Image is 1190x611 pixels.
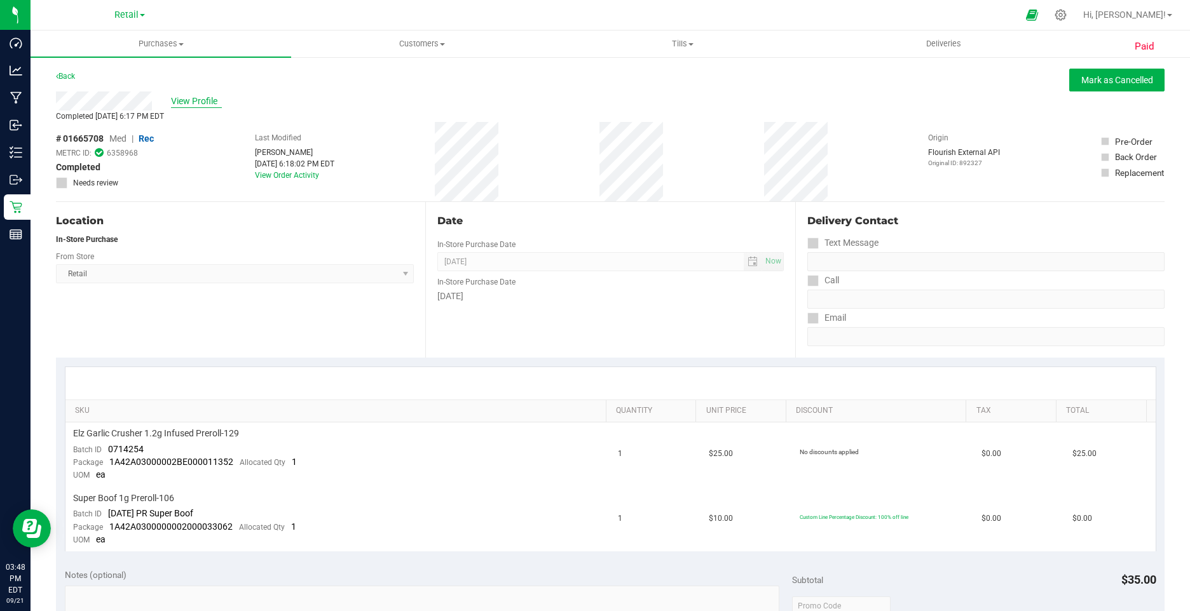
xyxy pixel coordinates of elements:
[255,158,334,170] div: [DATE] 6:18:02 PM EDT
[239,523,285,532] span: Allocated Qty
[132,133,133,144] span: |
[56,235,118,244] strong: In-Store Purchase
[813,30,1074,57] a: Deliveries
[291,521,296,532] span: 1
[1081,75,1153,85] span: Mark as Cancelled
[10,228,22,241] inline-svg: Reports
[6,561,25,596] p: 03:48 PM EDT
[6,596,25,605] p: 09/21
[1115,166,1164,179] div: Replacement
[31,30,291,57] a: Purchases
[10,37,22,50] inline-svg: Dashboard
[96,469,106,480] span: ea
[909,38,978,50] span: Deliveries
[552,30,813,57] a: Tills
[56,213,414,229] div: Location
[292,457,297,467] span: 1
[1135,39,1154,54] span: Paid
[73,177,118,189] span: Needs review
[240,458,285,467] span: Allocated Qty
[553,38,812,50] span: Tills
[73,427,239,440] span: Elz Garlic Crusher 1.2g Infused Preroll-129
[73,492,174,504] span: Super Boof 1g Preroll-106
[73,471,90,480] span: UOM
[807,271,839,290] label: Call
[1121,573,1156,586] span: $35.00
[255,171,319,180] a: View Order Activity
[1083,10,1166,20] span: Hi, [PERSON_NAME]!
[618,448,622,460] span: 1
[65,570,127,580] span: Notes (optional)
[109,133,127,144] span: Med
[109,457,233,467] span: 1A42A03000002BE000011352
[437,213,783,229] div: Date
[796,406,961,416] a: Discount
[108,508,193,518] span: [DATE] PR Super Boof
[709,448,733,460] span: $25.00
[56,72,75,81] a: Back
[807,290,1165,309] input: Format: (999) 999-9999
[1072,448,1097,460] span: $25.00
[1069,69,1165,91] button: Mark as Cancelled
[10,173,22,186] inline-svg: Outbound
[1115,135,1152,148] div: Pre-Order
[292,38,551,50] span: Customers
[73,445,102,454] span: Batch ID
[807,252,1165,271] input: Format: (999) 999-9999
[73,458,103,467] span: Package
[108,444,144,454] span: 0714254
[31,38,291,50] span: Purchases
[10,201,22,213] inline-svg: Retail
[1018,3,1046,27] span: Open Ecommerce Menu
[56,112,164,121] span: Completed [DATE] 6:17 PM EDT
[981,513,1001,525] span: $0.00
[73,535,90,544] span: UOM
[437,290,783,303] div: [DATE]
[56,147,92,159] span: METRC ID:
[73,509,102,518] span: Batch ID
[928,147,1000,168] div: Flourish External API
[807,234,879,252] label: Text Message
[96,534,106,544] span: ea
[56,132,104,145] span: # 01665708
[807,213,1165,229] div: Delivery Contact
[10,91,22,104] inline-svg: Manufacturing
[75,406,601,416] a: SKU
[10,119,22,131] inline-svg: Inbound
[928,158,1000,168] p: Original ID: 892327
[95,147,104,159] span: In Sync
[1053,9,1069,21] div: Manage settings
[114,10,139,20] span: Retail
[107,147,138,159] span: 6358968
[437,239,516,250] label: In-Store Purchase Date
[800,514,908,520] span: Custom Line Percentage Discount: 100% off line
[807,309,846,327] label: Email
[1066,406,1141,416] a: Total
[800,448,859,455] span: No discounts applied
[928,132,948,144] label: Origin
[792,575,823,585] span: Subtotal
[616,406,691,416] a: Quantity
[56,161,100,174] span: Completed
[139,133,154,144] span: Rec
[976,406,1051,416] a: Tax
[981,448,1001,460] span: $0.00
[10,146,22,159] inline-svg: Inventory
[10,64,22,77] inline-svg: Analytics
[255,132,301,144] label: Last Modified
[618,513,622,525] span: 1
[109,521,233,532] span: 1A42A0300000002000033062
[709,513,733,525] span: $10.00
[171,95,222,108] span: View Profile
[255,147,334,158] div: [PERSON_NAME]
[437,276,516,288] label: In-Store Purchase Date
[13,509,51,547] iframe: Resource center
[706,406,781,416] a: Unit Price
[1072,513,1092,525] span: $0.00
[291,30,552,57] a: Customers
[1115,151,1157,163] div: Back Order
[73,523,103,532] span: Package
[56,251,94,262] label: From Store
